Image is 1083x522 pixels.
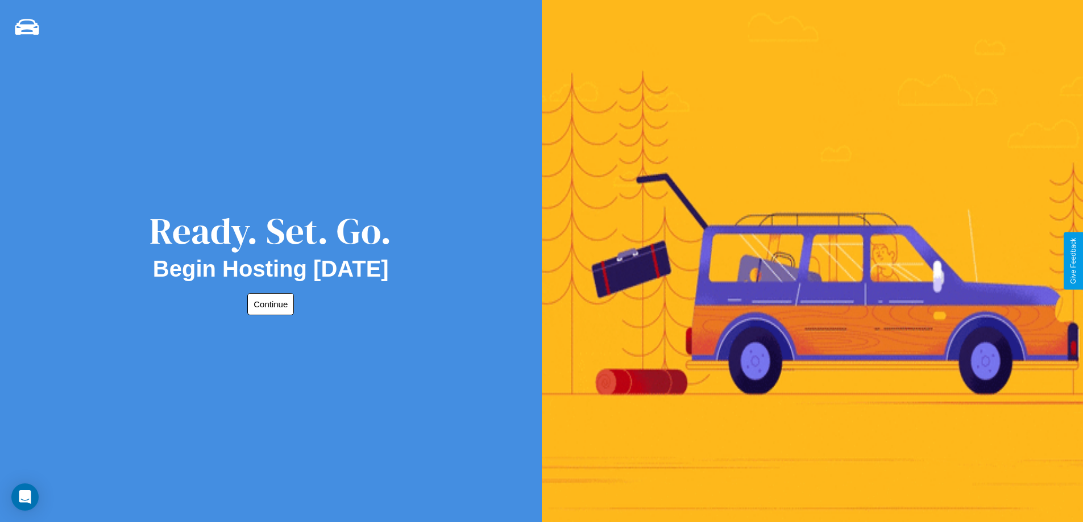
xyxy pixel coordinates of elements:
button: Continue [247,293,294,315]
h2: Begin Hosting [DATE] [153,256,389,282]
div: Give Feedback [1069,238,1077,284]
div: Open Intercom Messenger [11,483,39,511]
div: Ready. Set. Go. [150,206,392,256]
